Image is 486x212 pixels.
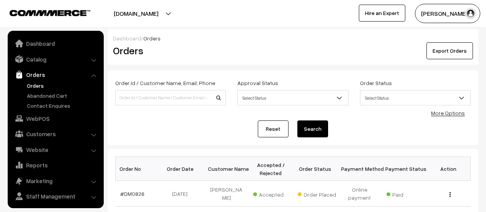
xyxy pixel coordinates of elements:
span: Select Status [237,90,348,105]
label: Order Id / Customer Name, Email, Phone [115,79,215,87]
a: Dashboard [10,37,101,50]
input: Order Id / Customer Name / Customer Email / Customer Phone [115,90,226,105]
th: Payment Status [382,157,426,181]
span: Accepted [253,189,292,199]
span: Paid [386,189,425,199]
th: Order No [116,157,160,181]
button: [PERSON_NAME] [415,4,480,23]
span: Select Status [360,90,471,105]
a: Hire an Expert [359,5,405,22]
span: Select Status [360,91,470,105]
a: Contact Enquires [25,102,101,110]
a: Catalog [10,52,101,66]
a: Reports [10,158,101,172]
td: [PERSON_NAME] [204,181,249,207]
th: Payment Method [337,157,382,181]
a: More Options [431,110,465,116]
th: Order Status [293,157,338,181]
a: #DM0826 [120,190,144,197]
span: Order Placed [298,189,336,199]
a: Reset [258,120,289,137]
button: [DOMAIN_NAME] [87,4,185,23]
a: Customers [10,127,101,141]
a: COMMMERCE [10,8,77,17]
img: Menu [450,192,451,197]
img: user [465,8,476,19]
img: COMMMERCE [10,10,90,16]
a: Dashboard [113,35,141,42]
th: Order Date [160,157,204,181]
th: Action [426,157,471,181]
td: Online payment [337,181,382,207]
label: Approval Status [237,79,278,87]
th: Customer Name [204,157,249,181]
a: Abandoned Cart [25,92,101,100]
button: Export Orders [426,42,473,59]
span: Orders [143,35,161,42]
h2: Orders [113,45,225,57]
td: [DATE] [160,181,204,207]
div: / [113,34,473,42]
a: Staff Management [10,189,101,203]
a: WebPOS [10,112,101,125]
a: Website [10,143,101,157]
a: Orders [10,68,101,82]
span: Select Status [238,91,348,105]
a: Marketing [10,174,101,188]
th: Accepted / Rejected [249,157,293,181]
label: Order Status [360,79,392,87]
button: Search [297,120,328,137]
a: Orders [25,82,101,90]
